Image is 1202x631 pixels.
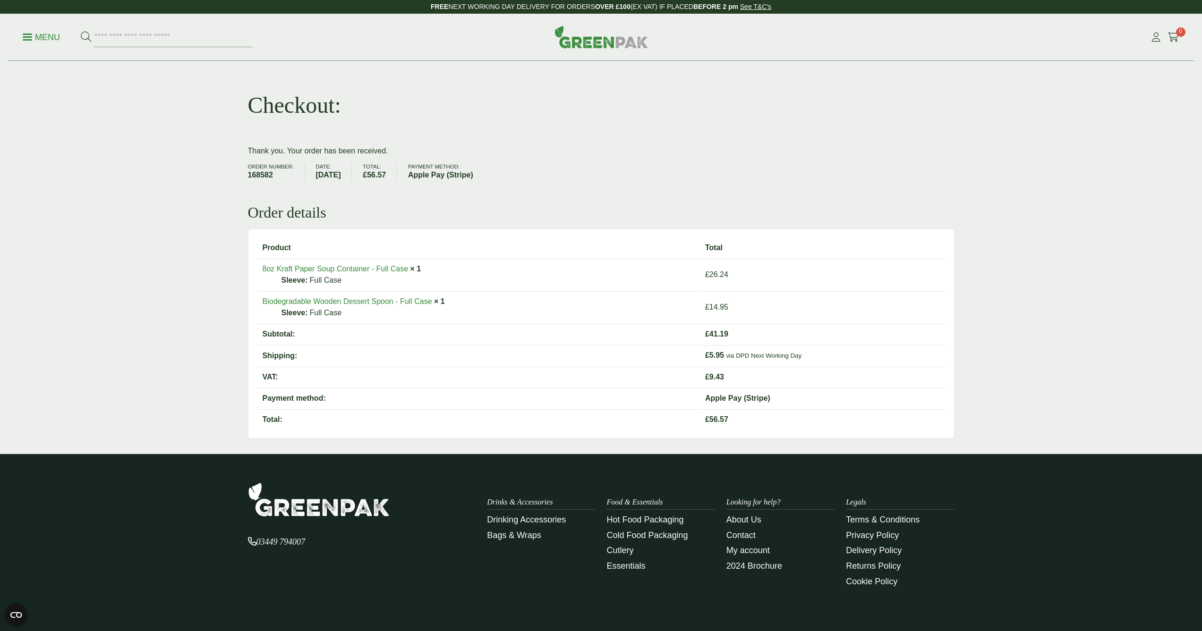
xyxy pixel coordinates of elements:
[257,388,699,408] th: Payment method:
[363,171,367,179] span: £
[705,373,724,381] span: 9.43
[846,515,920,524] a: Terms & Conditions
[1150,33,1162,42] i: My Account
[281,307,308,319] strong: Sleeve:
[248,169,294,181] strong: 168582
[257,238,699,258] th: Product
[726,546,770,555] a: My account
[705,303,728,311] bdi: 14.95
[410,265,421,273] strong: × 1
[846,546,902,555] a: Delivery Policy
[705,351,724,359] span: 5.95
[595,3,631,10] strong: OVER £100
[1168,33,1179,42] i: Cart
[248,203,955,221] h2: Order details
[248,538,306,546] a: 03449 794007
[705,415,728,423] span: 56.57
[23,32,60,41] a: Menu
[726,352,801,359] small: via DPD Next Working Day
[257,324,699,344] th: Subtotal:
[281,275,308,286] strong: Sleeve:
[705,330,709,338] span: £
[726,530,756,540] a: Contact
[248,482,390,517] img: GreenPak Supplies
[846,577,897,586] a: Cookie Policy
[363,171,386,179] bdi: 56.57
[248,537,306,547] span: 03449 794007
[726,561,782,571] a: 2024 Brochure
[263,265,409,273] a: 8oz Kraft Paper Soup Container - Full Case
[363,164,397,181] li: Total:
[846,530,899,540] a: Privacy Policy
[434,297,445,305] strong: × 1
[699,388,946,408] td: Apple Pay (Stripe)
[248,92,341,119] h1: Checkout:
[606,515,683,524] a: Hot Food Packaging
[281,307,693,319] p: Full Case
[606,530,688,540] a: Cold Food Packaging
[705,270,709,278] span: £
[705,351,709,359] span: £
[740,3,771,10] a: See T&C's
[248,164,305,181] li: Order number:
[693,3,738,10] strong: BEFORE 2 pm
[606,561,645,571] a: Essentials
[408,164,484,181] li: Payment method:
[487,515,566,524] a: Drinking Accessories
[315,164,352,181] li: Date:
[281,275,693,286] p: Full Case
[5,604,27,626] button: Open CMP widget
[263,297,432,305] a: Biodegradable Wooden Dessert Spoon - Full Case
[705,270,728,278] bdi: 26.24
[705,303,709,311] span: £
[487,530,541,540] a: Bags & Wraps
[1168,30,1179,44] a: 0
[431,3,448,10] strong: FREE
[705,373,709,381] span: £
[606,546,633,555] a: Cutlery
[554,25,648,48] img: GreenPak Supplies
[705,415,709,423] span: £
[699,238,946,258] th: Total
[257,367,699,387] th: VAT:
[257,409,699,429] th: Total:
[726,515,761,524] a: About Us
[315,169,341,181] strong: [DATE]
[705,330,728,338] span: 41.19
[248,145,955,157] p: Thank you. Your order has been received.
[23,32,60,43] p: Menu
[408,169,473,181] strong: Apple Pay (Stripe)
[257,345,699,366] th: Shipping:
[1176,27,1185,37] span: 0
[846,561,901,571] a: Returns Policy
